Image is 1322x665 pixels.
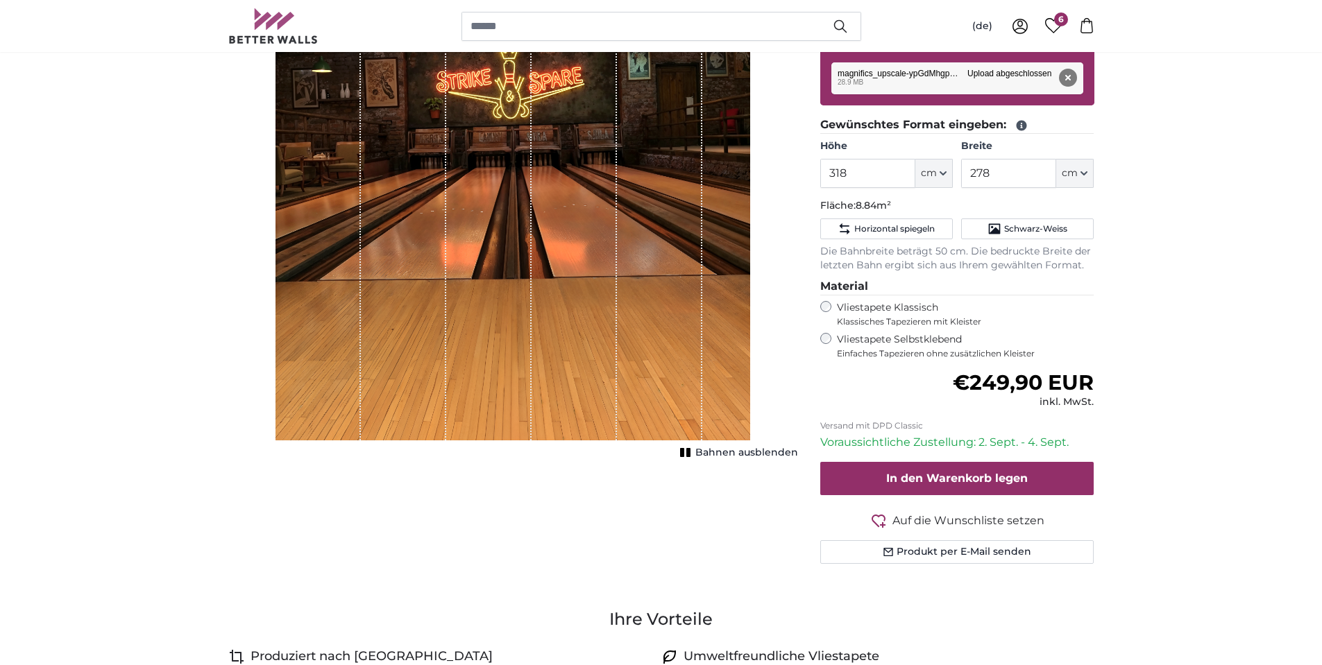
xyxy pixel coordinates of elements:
[961,218,1094,239] button: Schwarz-Weiss
[228,8,319,44] img: Betterwalls
[961,14,1003,39] button: (de)
[837,316,1083,327] span: Klassisches Tapezieren mit Kleister
[953,395,1094,409] div: inkl. MwSt.
[820,540,1094,564] button: Produkt per E-Mail senden
[856,199,891,211] span: 8.84m²
[1004,223,1067,234] span: Schwarz-Weiss
[676,443,798,463] button: Bahnen ausblenden
[837,333,1094,359] label: Vliestapete Selbstklebend
[820,462,1094,495] button: In den Warenkorb legen
[820,434,1094,451] p: Voraussichtliche Zustellung: 2. Sept. - 4. Sept.
[820,218,953,239] button: Horizontal spiegeln
[820,278,1094,295] legend: Material
[820,116,1094,134] legend: Gewünschtes Format eingeben:
[1062,166,1078,180] span: cm
[953,370,1094,395] span: €249,90 EUR
[1056,159,1094,188] button: cm
[921,166,937,180] span: cm
[820,512,1094,529] button: Auf die Wunschliste setzen
[837,301,1083,327] label: Vliestapete Klassisch
[820,420,1094,431] p: Versand mit DPD Classic
[892,512,1044,529] span: Auf die Wunschliste setzen
[820,245,1094,273] p: Die Bahnbreite beträgt 50 cm. Die bedruckte Breite der letzten Bahn ergibt sich aus Ihrem gewählt...
[1054,12,1068,26] span: 6
[820,139,953,153] label: Höhe
[837,348,1094,359] span: Einfaches Tapezieren ohne zusätzlichen Kleister
[915,159,953,188] button: cm
[886,472,1028,485] span: In den Warenkorb legen
[820,199,1094,213] p: Fläche:
[854,223,935,234] span: Horizontal spiegeln
[228,608,1094,630] h3: Ihre Vorteile
[961,139,1094,153] label: Breite
[695,446,798,460] span: Bahnen ausblenden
